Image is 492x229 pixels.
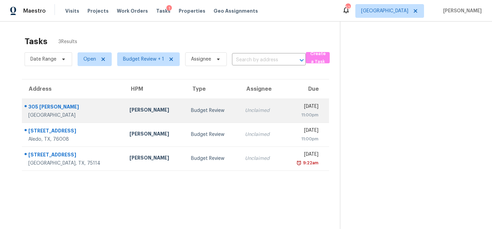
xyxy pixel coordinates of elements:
[28,103,119,112] div: 305 [PERSON_NAME]
[191,155,234,162] div: Budget Review
[191,131,234,138] div: Budget Review
[309,50,326,66] span: Create a Task
[129,154,180,163] div: [PERSON_NAME]
[306,52,330,63] button: Create a Task
[28,136,119,143] div: Aledo, TX, 76008
[123,56,164,63] span: Budget Review + 1
[166,5,172,12] div: 1
[288,151,318,160] div: [DATE]
[25,38,47,45] h2: Tasks
[245,155,277,162] div: Unclaimed
[245,107,277,114] div: Unclaimed
[302,160,318,166] div: 9:22am
[179,8,205,14] span: Properties
[83,56,96,63] span: Open
[288,127,318,136] div: [DATE]
[288,112,318,118] div: 11:00pm
[186,79,240,99] th: Type
[191,56,211,63] span: Assignee
[345,4,350,11] div: 52
[214,8,258,14] span: Geo Assignments
[297,55,306,65] button: Open
[283,79,329,99] th: Due
[296,160,302,166] img: Overdue Alarm Icon
[129,106,180,115] div: [PERSON_NAME]
[28,112,119,119] div: [GEOGRAPHIC_DATA]
[87,8,109,14] span: Projects
[288,103,318,112] div: [DATE]
[117,8,148,14] span: Work Orders
[23,8,46,14] span: Maestro
[28,151,119,160] div: [STREET_ADDRESS]
[28,127,119,136] div: [STREET_ADDRESS]
[156,9,170,13] span: Tasks
[232,55,287,65] input: Search by address
[440,8,482,14] span: [PERSON_NAME]
[129,130,180,139] div: [PERSON_NAME]
[288,136,318,142] div: 11:00pm
[65,8,79,14] span: Visits
[240,79,283,99] th: Assignee
[191,107,234,114] div: Budget Review
[361,8,408,14] span: [GEOGRAPHIC_DATA]
[28,160,119,167] div: [GEOGRAPHIC_DATA], TX, 75114
[58,38,77,45] span: 3 Results
[22,79,124,99] th: Address
[124,79,186,99] th: HPM
[245,131,277,138] div: Unclaimed
[30,56,56,63] span: Date Range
